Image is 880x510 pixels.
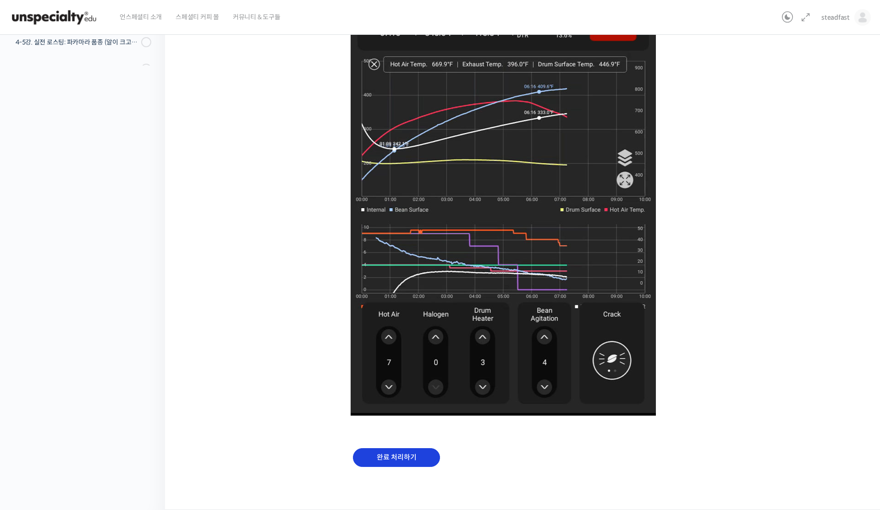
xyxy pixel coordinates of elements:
[29,304,34,312] span: 홈
[353,448,440,467] input: 완료 처리하기
[84,305,95,312] span: 대화
[3,291,60,313] a: 홈
[16,37,138,47] div: 4-5강. 실전 로스팅: 파카마라 품종 (알이 크고 산지에서 건조가 고르게 되기 힘든 경우)
[118,291,176,313] a: 설정
[821,13,850,22] span: steadfast
[60,291,118,313] a: 대화
[142,304,153,312] span: 설정
[16,64,138,74] div: 4-6강. 샘플 로스팅 - 원하는 것보다 더 다크하게 로스팅 하는 이유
